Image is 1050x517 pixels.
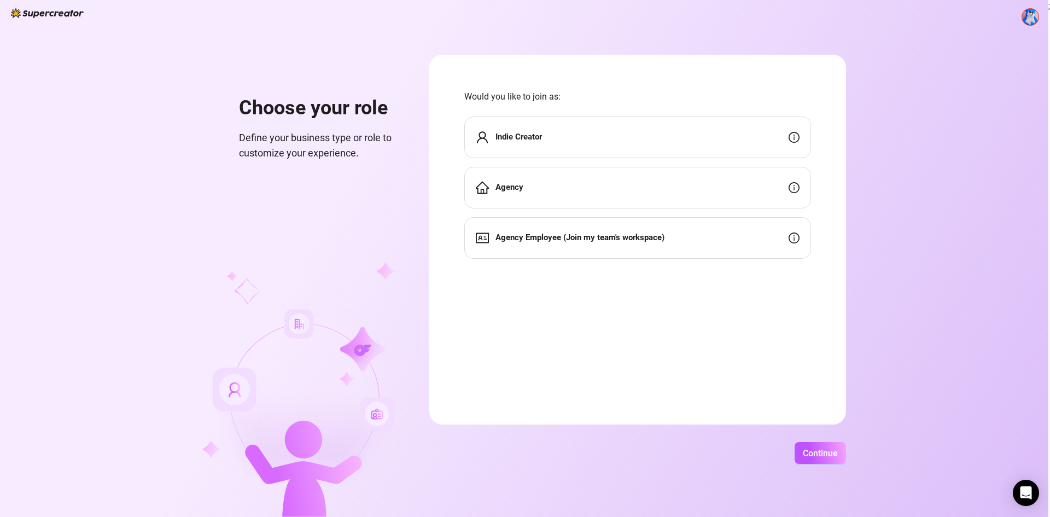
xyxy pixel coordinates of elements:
[495,182,523,192] strong: Agency
[789,233,800,243] span: info-circle
[239,96,403,120] h1: Choose your role
[495,233,664,242] strong: Agency Employee (Join my team's workspace)
[789,132,800,143] span: info-circle
[795,442,846,464] button: Continue
[476,131,489,144] span: user
[476,181,489,194] span: home
[1013,480,1039,506] div: Open Intercom Messenger
[11,8,84,18] img: logo
[476,231,489,245] span: idcard
[1022,9,1039,25] img: ACg8ocJupLtj1KOuIsfPJkNxy83Sl_bk7dqvVVnwo-1BQvyC6ggMbFdH=s96-c
[239,130,403,161] span: Define your business type or role to customize your experience.
[789,182,800,193] span: info-circle
[495,132,542,142] strong: Indie Creator
[803,448,838,458] span: Continue
[464,90,811,103] span: Would you like to join as:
